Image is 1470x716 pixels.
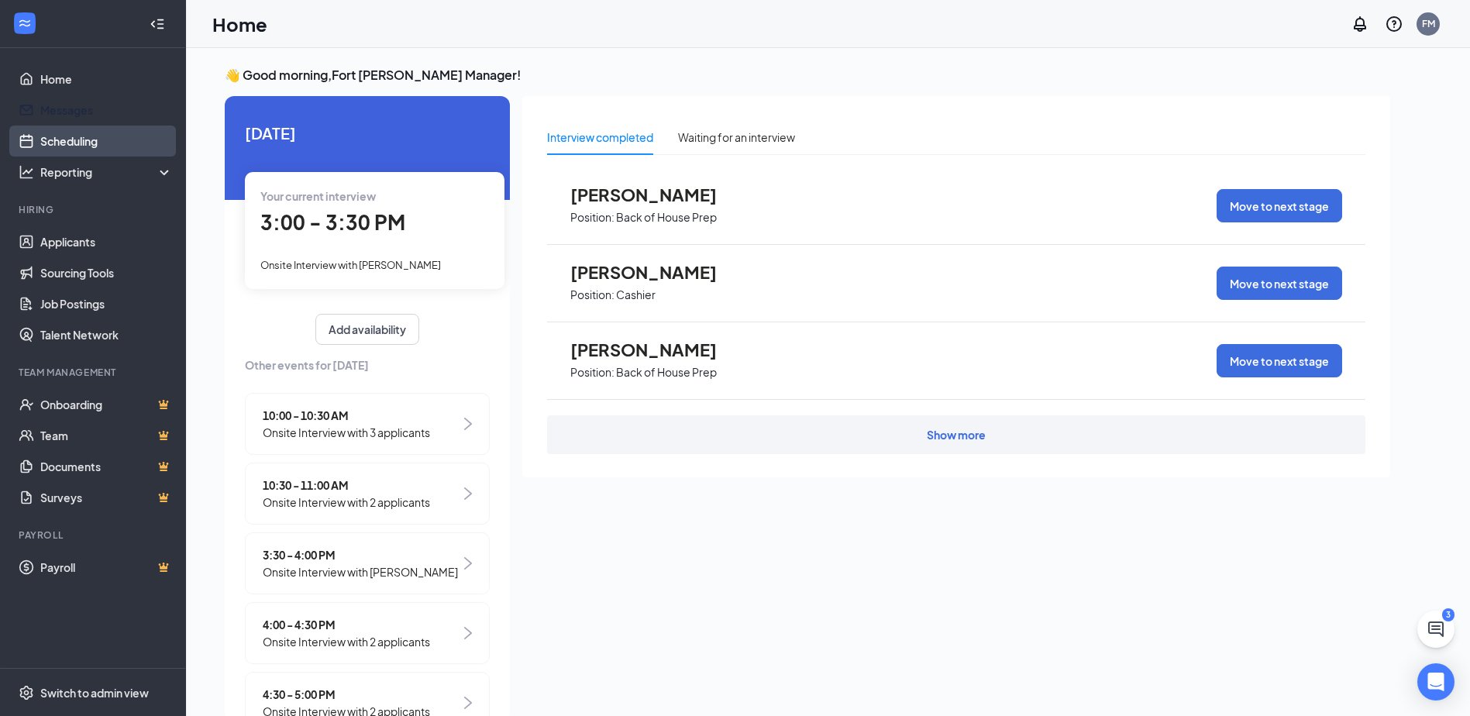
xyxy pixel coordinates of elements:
p: Back of House Prep [616,210,717,225]
a: Sourcing Tools [40,257,173,288]
svg: Settings [19,685,34,701]
svg: ChatActive [1427,620,1445,639]
a: SurveysCrown [40,482,173,513]
span: Other events for [DATE] [245,356,490,373]
svg: Analysis [19,164,34,180]
span: Onsite Interview with [PERSON_NAME] [263,563,458,580]
p: Position: [570,287,615,302]
span: 10:30 - 11:00 AM [263,477,430,494]
div: 3 [1442,608,1455,621]
a: Job Postings [40,288,173,319]
h1: Home [212,11,267,37]
a: DocumentsCrown [40,451,173,482]
a: OnboardingCrown [40,389,173,420]
span: 3:00 - 3:30 PM [260,209,405,235]
p: Cashier [616,287,656,302]
div: Open Intercom Messenger [1417,663,1455,701]
p: Back of House Prep [616,365,717,380]
p: Position: [570,365,615,380]
svg: Collapse [150,16,165,32]
div: Hiring [19,203,170,216]
svg: QuestionInfo [1385,15,1403,33]
a: Scheduling [40,126,173,157]
div: Team Management [19,366,170,379]
div: Interview completed [547,129,653,146]
div: Waiting for an interview [678,129,795,146]
a: Messages [40,95,173,126]
div: Reporting [40,164,174,180]
div: FM [1422,17,1435,30]
span: 10:00 - 10:30 AM [263,407,430,424]
span: Onsite Interview with 2 applicants [263,494,430,511]
span: [PERSON_NAME] [570,339,741,360]
p: Position: [570,210,615,225]
a: TeamCrown [40,420,173,451]
span: 4:00 - 4:30 PM [263,616,430,633]
button: Move to next stage [1217,344,1342,377]
span: 4:30 - 5:00 PM [263,686,430,703]
span: Onsite Interview with [PERSON_NAME] [260,259,441,271]
a: Applicants [40,226,173,257]
span: [PERSON_NAME] [570,184,741,205]
span: Onsite Interview with 2 applicants [263,633,430,650]
a: PayrollCrown [40,552,173,583]
button: Move to next stage [1217,189,1342,222]
svg: Notifications [1351,15,1369,33]
span: Onsite Interview with 3 applicants [263,424,430,441]
h3: 👋 Good morning, Fort [PERSON_NAME] Manager ! [225,67,1390,84]
span: Your current interview [260,189,376,203]
div: Show more [927,427,986,442]
span: [PERSON_NAME] [570,262,741,282]
svg: WorkstreamLogo [17,15,33,31]
div: Payroll [19,528,170,542]
a: Talent Network [40,319,173,350]
a: Home [40,64,173,95]
button: ChatActive [1417,611,1455,648]
button: Move to next stage [1217,267,1342,300]
button: Add availability [315,314,419,345]
span: [DATE] [245,121,490,145]
span: 3:30 - 4:00 PM [263,546,458,563]
div: Switch to admin view [40,685,149,701]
